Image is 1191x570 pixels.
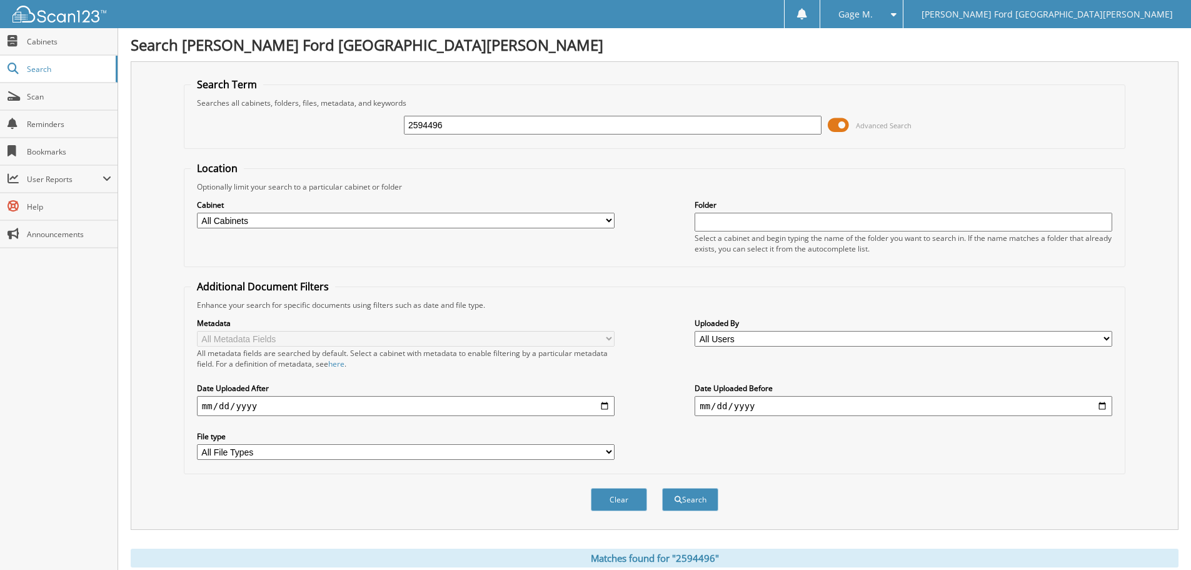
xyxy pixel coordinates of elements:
[662,488,718,511] button: Search
[838,11,873,18] span: Gage M.
[197,318,615,328] label: Metadata
[695,396,1112,416] input: end
[27,174,103,185] span: User Reports
[191,98,1118,108] div: Searches all cabinets, folders, files, metadata, and keywords
[695,233,1112,254] div: Select a cabinet and begin typing the name of the folder you want to search in. If the name match...
[328,359,344,369] a: here
[27,146,111,157] span: Bookmarks
[27,91,111,102] span: Scan
[197,431,615,442] label: File type
[191,300,1118,310] div: Enhance your search for specific documents using filters such as date and file type.
[13,6,106,23] img: scan123-logo-white.svg
[197,348,615,369] div: All metadata fields are searched by default. Select a cabinet with metadata to enable filtering b...
[27,119,111,130] span: Reminders
[191,78,263,91] legend: Search Term
[191,181,1118,192] div: Optionally limit your search to a particular cabinet or folder
[695,200,1112,210] label: Folder
[695,318,1112,328] label: Uploaded By
[197,200,615,210] label: Cabinet
[27,201,111,212] span: Help
[922,11,1173,18] span: [PERSON_NAME] Ford [GEOGRAPHIC_DATA][PERSON_NAME]
[197,383,615,394] label: Date Uploaded After
[856,121,912,130] span: Advanced Search
[591,488,647,511] button: Clear
[27,36,111,47] span: Cabinets
[27,229,111,240] span: Announcements
[197,396,615,416] input: start
[695,383,1112,394] label: Date Uploaded Before
[131,34,1178,55] h1: Search [PERSON_NAME] Ford [GEOGRAPHIC_DATA][PERSON_NAME]
[191,280,335,293] legend: Additional Document Filters
[131,549,1178,567] div: Matches found for "2594496"
[27,64,109,74] span: Search
[191,161,244,175] legend: Location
